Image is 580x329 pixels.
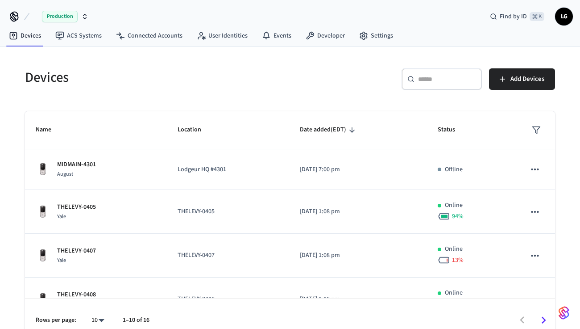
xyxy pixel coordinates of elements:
img: Yale Assure Touchscreen Wifi Smart Lock, Satin Nickel, Front [36,292,50,307]
img: Yale Assure Touchscreen Wifi Smart Lock, Satin Nickel, Front [36,162,50,177]
span: Name [36,123,63,137]
span: Add Devices [510,73,544,85]
p: MIDMAIN-4301 [57,160,96,169]
p: Online [445,201,463,210]
img: Yale Assure Touchscreen Wifi Smart Lock, Satin Nickel, Front [36,205,50,219]
span: Location [178,123,213,137]
p: THELEVY-0407 [57,246,96,256]
a: Settings [352,28,400,44]
a: Developer [298,28,352,44]
a: Connected Accounts [109,28,190,44]
a: User Identities [190,28,255,44]
h5: Devices [25,68,285,87]
a: Events [255,28,298,44]
img: Yale Assure Touchscreen Wifi Smart Lock, Satin Nickel, Front [36,249,50,263]
p: [DATE] 1:08 pm [300,207,417,216]
p: [DATE] 1:08 pm [300,251,417,260]
p: THELEVY-0408 [57,290,96,299]
span: Find by ID [500,12,527,21]
p: 1–10 of 16 [123,316,149,325]
span: LG [556,8,572,25]
span: 94 % [452,212,464,221]
div: Find by ID⌘ K [483,8,551,25]
p: Online [445,288,463,298]
p: THELEVY-0408 [178,295,278,304]
span: Yale [57,213,66,220]
span: 13 % [452,256,464,265]
span: Production [42,11,78,22]
span: Yale [57,257,66,264]
p: THELEVY-0405 [178,207,278,216]
p: THELEVY-0405 [57,202,96,212]
img: SeamLogoGradient.69752ec5.svg [559,306,569,320]
button: Add Devices [489,68,555,90]
a: ACS Systems [48,28,109,44]
p: [DATE] 1:08 pm [300,295,417,304]
p: THELEVY-0407 [178,251,278,260]
p: Rows per page: [36,316,76,325]
span: Date added(EDT) [300,123,358,137]
p: [DATE] 7:00 pm [300,165,417,174]
p: Online [445,245,463,254]
div: 10 [87,314,108,327]
span: ⌘ K [530,12,544,21]
p: Offline [445,165,463,174]
button: LG [555,8,573,25]
a: Devices [2,28,48,44]
span: Status [438,123,467,137]
span: August [57,170,73,178]
p: Lodgeur HQ #4301 [178,165,278,174]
